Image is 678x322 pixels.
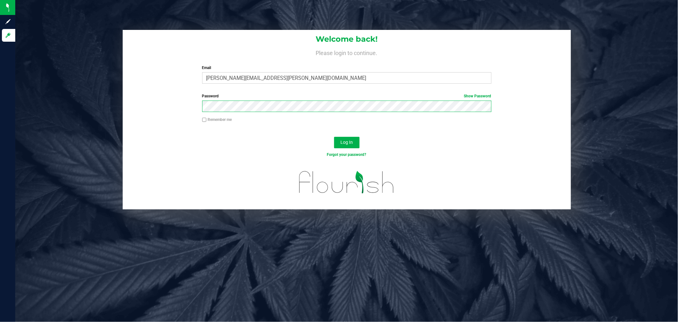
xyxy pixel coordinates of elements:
[5,32,11,38] inline-svg: Log in
[202,65,491,71] label: Email
[123,35,571,43] h1: Welcome back!
[202,94,219,98] span: Password
[291,164,403,200] img: flourish_logo.svg
[5,18,11,25] inline-svg: Sign up
[202,117,232,122] label: Remember me
[464,94,491,98] a: Show Password
[340,140,353,145] span: Log In
[327,152,366,157] a: Forgot your password?
[334,137,360,148] button: Log In
[202,118,207,122] input: Remember me
[123,48,571,56] h4: Please login to continue.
